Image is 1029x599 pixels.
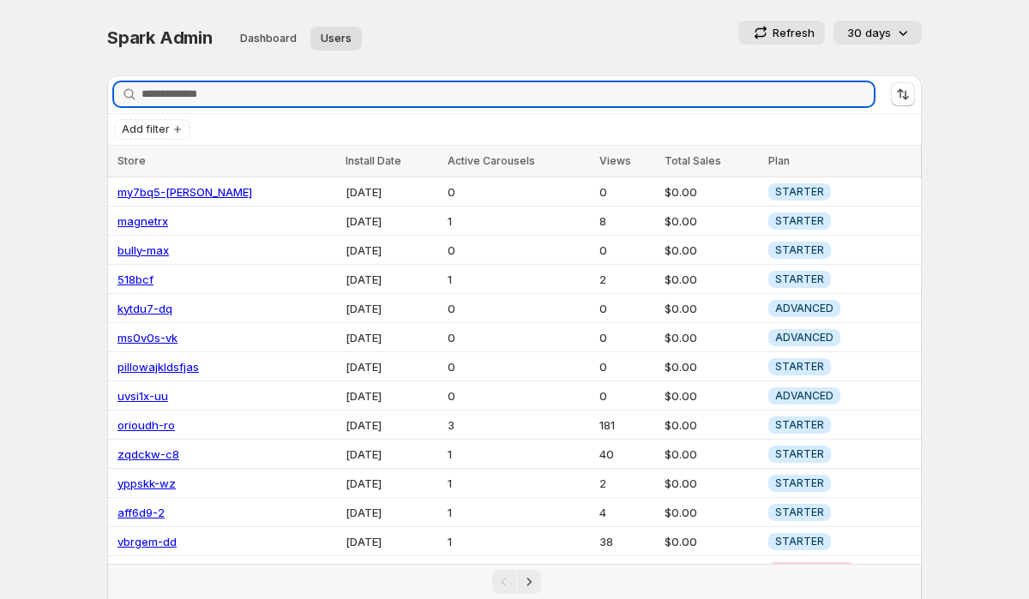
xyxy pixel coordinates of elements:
[122,123,170,136] span: Add filter
[340,469,443,498] td: [DATE]
[442,177,594,207] td: 0
[117,418,175,432] a: orioudh-ro
[775,302,833,315] span: ADVANCED
[659,352,763,381] td: $0.00
[340,294,443,323] td: [DATE]
[659,527,763,556] td: $0.00
[117,476,176,490] a: yppskk-wz
[340,236,443,265] td: [DATE]
[442,527,594,556] td: 1
[594,381,659,410] td: 0
[594,323,659,352] td: 0
[594,265,659,294] td: 2
[340,556,443,585] td: [DATE]
[310,27,362,51] button: User management
[117,447,179,461] a: zqdckw-c8
[340,498,443,527] td: [DATE]
[117,273,153,286] a: 518bcf
[775,506,824,519] span: STARTER
[114,119,190,140] button: Add filter
[117,506,165,519] a: aff6d9-2
[775,273,824,286] span: STARTER
[659,236,763,265] td: $0.00
[448,154,535,167] span: Active Carousels
[659,410,763,440] td: $0.00
[442,498,594,527] td: 1
[321,32,352,45] span: Users
[340,527,443,556] td: [DATE]
[340,207,443,236] td: [DATE]
[107,564,922,599] nav: Pagination
[230,27,307,51] button: Dashboard overview
[442,207,594,236] td: 1
[833,21,922,45] button: 30 days
[340,352,443,381] td: [DATE]
[346,154,401,167] span: Install Date
[775,418,824,432] span: STARTER
[442,352,594,381] td: 0
[442,440,594,469] td: 1
[768,154,790,167] span: Plan
[117,243,169,257] a: bully-max
[594,410,659,440] td: 181
[117,154,146,167] span: Store
[775,535,824,548] span: STARTER
[847,24,891,41] p: 30 days
[659,469,763,498] td: $0.00
[117,185,252,199] a: my7bq5-[PERSON_NAME]
[340,381,443,410] td: [DATE]
[442,294,594,323] td: 0
[117,331,178,344] a: ms0v0s-vk
[594,527,659,556] td: 38
[594,236,659,265] td: 0
[665,154,721,167] span: Total Sales
[775,331,833,344] span: ADVANCED
[594,294,659,323] td: 0
[340,177,443,207] td: [DATE]
[340,323,443,352] td: [DATE]
[775,243,824,257] span: STARTER
[775,360,824,374] span: STARTER
[775,447,824,461] span: STARTER
[659,294,763,323] td: $0.00
[442,556,594,585] td: 0
[775,476,824,490] span: STARTER
[117,302,172,315] a: kytdu7-dq
[517,570,541,594] button: Next
[442,381,594,410] td: 0
[594,177,659,207] td: 0
[442,236,594,265] td: 0
[340,265,443,294] td: [DATE]
[442,410,594,440] td: 3
[738,21,825,45] button: Refresh
[891,82,915,106] button: Sort the results
[117,360,199,374] a: pillowajkldsfjas
[775,389,833,403] span: ADVANCED
[659,556,763,585] td: $0.00
[659,498,763,527] td: $0.00
[442,469,594,498] td: 1
[659,440,763,469] td: $0.00
[773,24,815,41] p: Refresh
[594,498,659,527] td: 4
[340,440,443,469] td: [DATE]
[599,154,631,167] span: Views
[594,352,659,381] td: 0
[240,32,297,45] span: Dashboard
[442,265,594,294] td: 1
[340,410,443,440] td: [DATE]
[594,440,659,469] td: 40
[594,469,659,498] td: 2
[117,535,177,548] a: vbrgem-dd
[594,556,659,585] td: 0
[659,177,763,207] td: $0.00
[659,381,763,410] td: $0.00
[117,214,168,228] a: magnetrx
[659,265,763,294] td: $0.00
[659,323,763,352] td: $0.00
[594,207,659,236] td: 8
[442,323,594,352] td: 0
[775,214,824,228] span: STARTER
[659,207,763,236] td: $0.00
[775,185,824,199] span: STARTER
